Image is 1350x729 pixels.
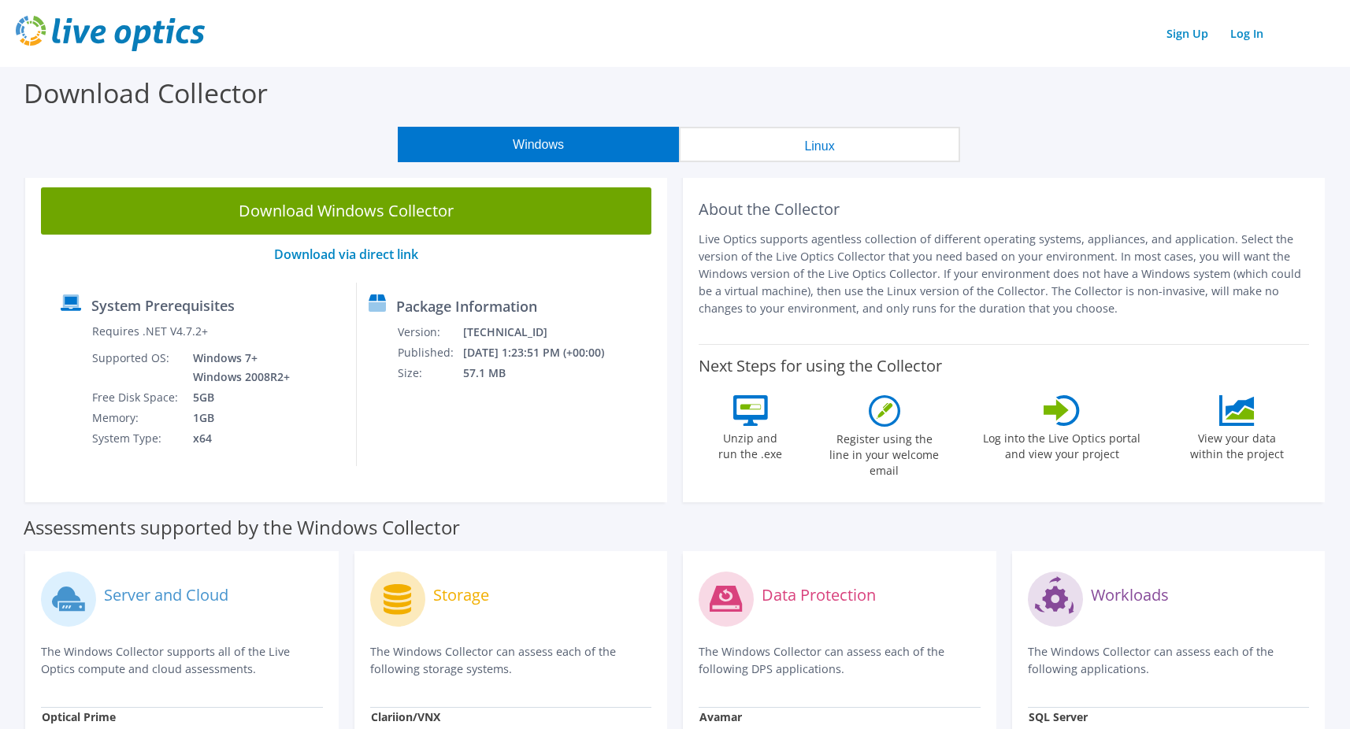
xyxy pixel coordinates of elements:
[274,246,418,263] a: Download via direct link
[1028,643,1310,678] p: The Windows Collector can assess each of the following applications.
[462,342,625,363] td: [DATE] 1:23:51 PM (+00:00)
[397,322,462,342] td: Version:
[762,587,876,603] label: Data Protection
[825,427,944,479] label: Register using the line in your welcome email
[41,643,323,678] p: The Windows Collector supports all of the Live Optics compute and cloud assessments.
[104,587,228,603] label: Server and Cloud
[1159,22,1216,45] a: Sign Up
[1029,709,1088,724] strong: SQL Server
[181,387,293,408] td: 5GB
[397,342,462,363] td: Published:
[982,426,1141,462] label: Log into the Live Optics portal and view your project
[396,298,537,314] label: Package Information
[679,127,960,162] button: Linux
[699,200,1309,219] h2: About the Collector
[462,322,625,342] td: [TECHNICAL_ID]
[433,587,489,603] label: Storage
[41,187,651,235] a: Download Windows Collector
[24,520,460,535] label: Assessments supported by the Windows Collector
[1091,587,1169,603] label: Workloads
[91,408,181,428] td: Memory:
[714,426,787,462] label: Unzip and run the .exe
[42,709,116,724] strong: Optical Prime
[699,643,981,678] p: The Windows Collector can assess each of the following DPS applications.
[91,298,235,313] label: System Prerequisites
[92,324,208,339] label: Requires .NET V4.7.2+
[91,348,181,387] td: Supported OS:
[1222,22,1271,45] a: Log In
[16,16,205,51] img: live_optics_svg.svg
[181,428,293,449] td: x64
[181,348,293,387] td: Windows 7+ Windows 2008R2+
[699,709,742,724] strong: Avamar
[91,428,181,449] td: System Type:
[91,387,181,408] td: Free Disk Space:
[24,75,268,111] label: Download Collector
[699,357,942,376] label: Next Steps for using the Collector
[699,231,1309,317] p: Live Optics supports agentless collection of different operating systems, appliances, and applica...
[462,363,625,383] td: 57.1 MB
[398,127,679,162] button: Windows
[371,709,440,724] strong: Clariion/VNX
[181,408,293,428] td: 1GB
[370,643,652,678] p: The Windows Collector can assess each of the following storage systems.
[1180,426,1293,462] label: View your data within the project
[397,363,462,383] td: Size:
